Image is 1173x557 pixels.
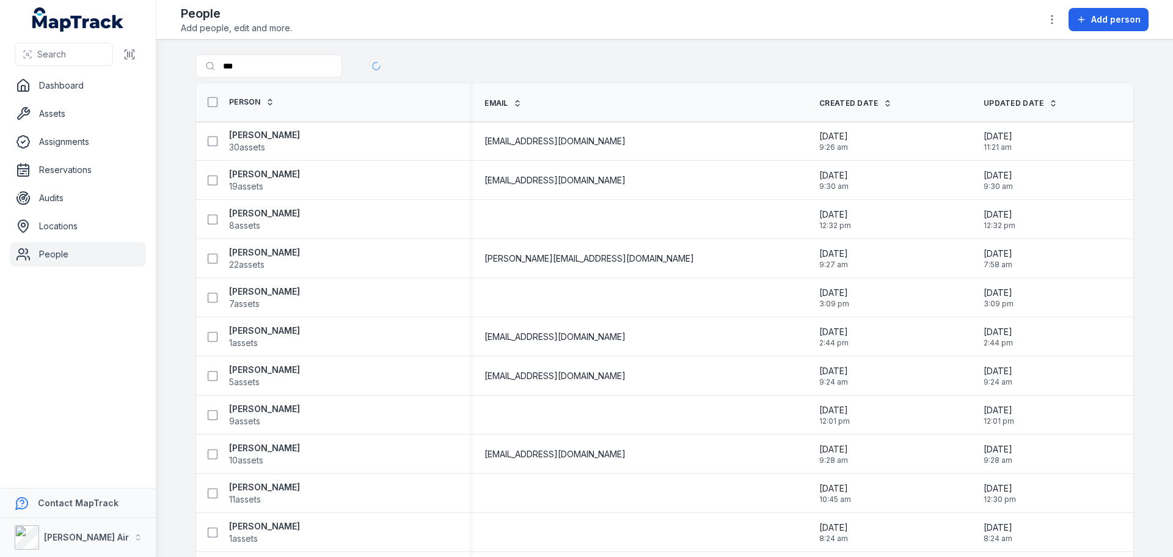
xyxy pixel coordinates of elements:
[229,403,300,427] a: [PERSON_NAME]9assets
[229,129,300,153] a: [PERSON_NAME]30assets
[229,246,300,271] a: [PERSON_NAME]22assets
[181,5,292,22] h2: People
[819,404,850,416] span: [DATE]
[10,214,146,238] a: Locations
[484,370,626,382] span: [EMAIL_ADDRESS][DOMAIN_NAME]
[984,208,1015,221] span: [DATE]
[819,443,848,456] span: [DATE]
[984,98,1058,108] a: Updated Date
[819,248,848,270] time: 3/4/2025, 9:27:41 AM
[984,456,1012,465] span: 9:28 am
[819,169,849,182] span: [DATE]
[819,404,850,426] time: 7/10/2025, 12:01:41 PM
[10,73,146,98] a: Dashboard
[229,481,300,493] strong: [PERSON_NAME]
[984,326,1013,348] time: 6/13/2025, 2:44:57 PM
[984,260,1012,270] span: 7:58 am
[984,365,1012,377] span: [DATE]
[984,443,1012,465] time: 3/4/2025, 9:28:25 AM
[984,404,1014,426] time: 7/10/2025, 12:01:41 PM
[984,248,1012,270] time: 8/1/2025, 7:58:22 AM
[229,364,300,388] a: [PERSON_NAME]5assets
[819,377,848,387] span: 9:24 am
[984,522,1012,544] time: 7/22/2025, 8:24:44 AM
[984,404,1014,416] span: [DATE]
[819,221,851,231] span: 12:32 pm
[984,208,1015,231] time: 6/6/2025, 12:32:38 PM
[1091,13,1141,26] span: Add person
[229,286,300,298] strong: [PERSON_NAME]
[819,169,849,191] time: 6/4/2025, 9:30:08 AM
[984,182,1013,191] span: 9:30 am
[229,337,258,349] span: 1 assets
[984,495,1016,504] span: 12:30 pm
[984,377,1012,387] span: 9:24 am
[984,338,1013,348] span: 2:44 pm
[229,442,300,454] strong: [PERSON_NAME]
[484,98,522,108] a: Email
[229,520,300,545] a: [PERSON_NAME]1assets
[819,522,848,544] time: 7/22/2025, 8:24:44 AM
[229,481,300,506] a: [PERSON_NAME]11assets
[984,130,1012,142] span: [DATE]
[819,482,851,495] span: [DATE]
[229,97,261,107] span: Person
[229,207,300,232] a: [PERSON_NAME]8assets
[819,534,848,544] span: 8:24 am
[484,448,626,460] span: [EMAIL_ADDRESS][DOMAIN_NAME]
[229,259,265,271] span: 22 assets
[984,482,1016,495] span: [DATE]
[819,365,848,387] time: 5/12/2025, 9:24:05 AM
[819,182,849,191] span: 9:30 am
[984,287,1014,309] time: 8/8/2025, 3:09:04 PM
[229,168,300,180] strong: [PERSON_NAME]
[819,208,851,231] time: 6/6/2025, 12:32:38 PM
[229,141,265,153] span: 30 assets
[10,242,146,267] a: People
[984,169,1013,182] span: [DATE]
[229,298,260,310] span: 7 assets
[984,248,1012,260] span: [DATE]
[229,207,300,219] strong: [PERSON_NAME]
[984,98,1044,108] span: Updated Date
[229,376,260,388] span: 5 assets
[229,533,258,545] span: 1 assets
[484,98,508,108] span: Email
[984,130,1012,152] time: 6/12/2025, 11:21:27 AM
[819,522,848,534] span: [DATE]
[229,403,300,415] strong: [PERSON_NAME]
[984,416,1014,426] span: 12:01 pm
[484,253,694,265] span: [PERSON_NAME][EMAIL_ADDRESS][DOMAIN_NAME]
[819,98,879,108] span: Created Date
[229,364,300,376] strong: [PERSON_NAME]
[484,174,626,186] span: [EMAIL_ADDRESS][DOMAIN_NAME]
[984,142,1012,152] span: 11:21 am
[37,48,66,61] span: Search
[984,221,1015,231] span: 12:32 pm
[984,534,1012,544] span: 8:24 am
[819,443,848,465] time: 3/4/2025, 9:28:25 AM
[819,416,850,426] span: 12:01 pm
[229,325,300,337] strong: [PERSON_NAME]
[819,287,849,299] span: [DATE]
[44,532,129,542] strong: [PERSON_NAME] Air
[229,219,260,232] span: 8 assets
[229,168,300,193] a: [PERSON_NAME]19assets
[819,287,849,309] time: 8/8/2025, 3:09:04 PM
[229,180,263,193] span: 19 assets
[819,338,849,348] span: 2:44 pm
[10,101,146,126] a: Assets
[819,130,848,142] span: [DATE]
[38,498,119,508] strong: Contact MapTrack
[984,287,1014,299] span: [DATE]
[819,260,848,270] span: 9:27 am
[819,456,848,465] span: 9:28 am
[229,454,263,467] span: 10 assets
[229,246,300,259] strong: [PERSON_NAME]
[229,442,300,467] a: [PERSON_NAME]10assets
[984,169,1013,191] time: 6/4/2025, 9:30:08 AM
[181,22,292,34] span: Add people, edit and more.
[229,286,300,310] a: [PERSON_NAME]7assets
[819,208,851,221] span: [DATE]
[819,326,849,348] time: 6/13/2025, 2:44:57 PM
